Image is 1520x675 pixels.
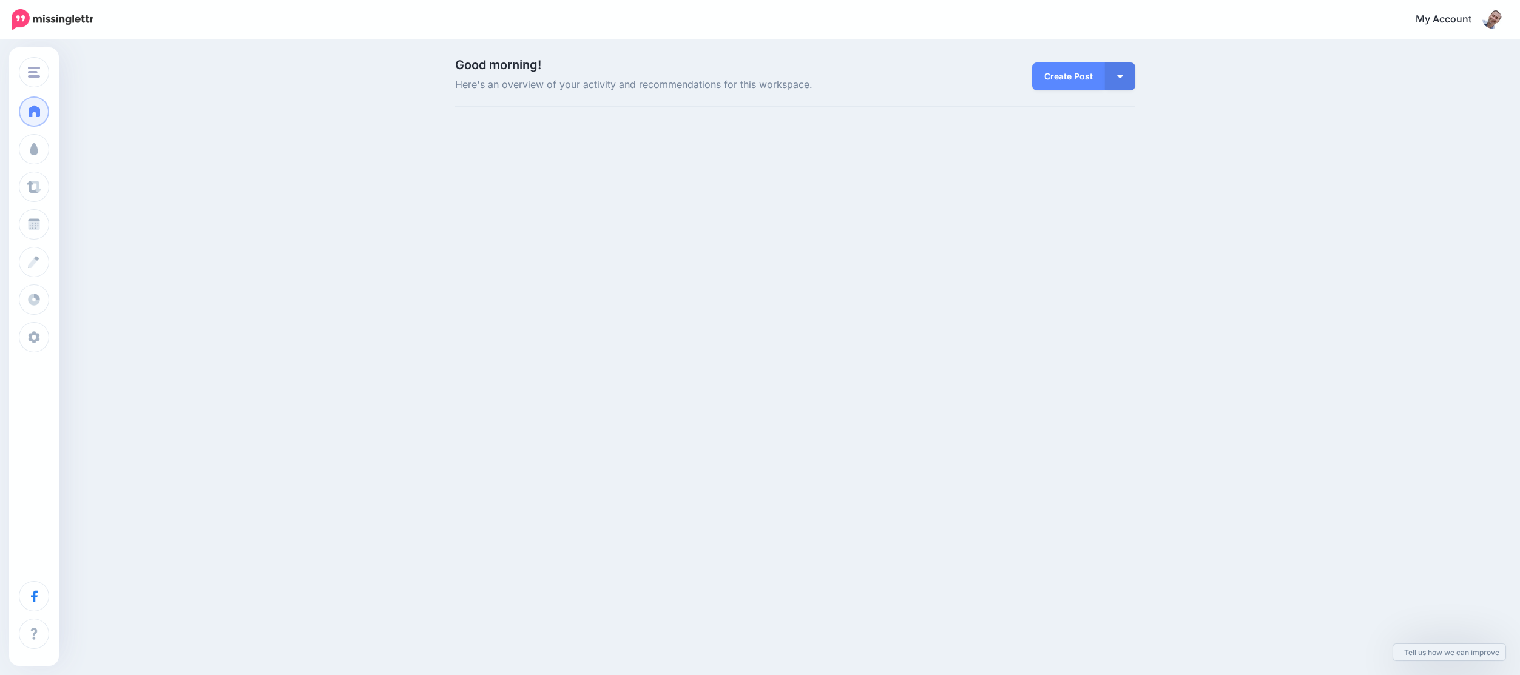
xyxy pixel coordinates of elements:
[1403,5,1502,35] a: My Account
[1032,62,1105,90] a: Create Post
[12,9,93,30] img: Missinglettr
[28,67,40,78] img: menu.png
[1117,75,1123,78] img: arrow-down-white.png
[1393,644,1505,660] a: Tell us how we can improve
[455,77,902,93] span: Here's an overview of your activity and recommendations for this workspace.
[455,58,541,72] span: Good morning!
